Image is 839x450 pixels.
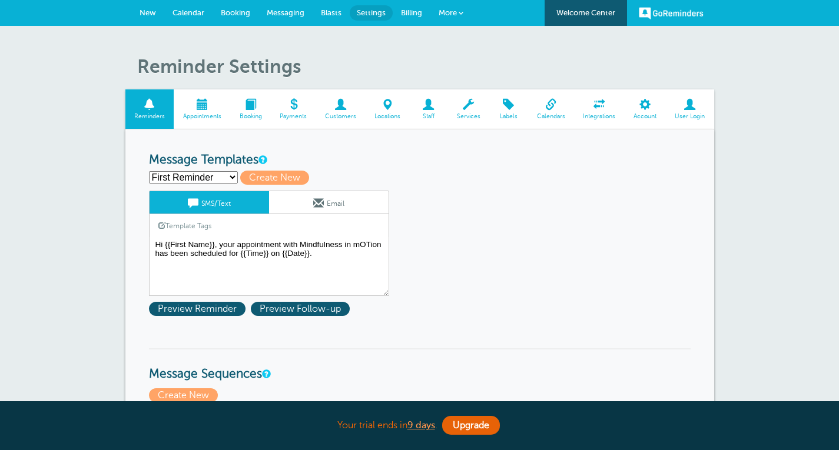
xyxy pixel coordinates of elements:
[442,416,500,435] a: Upgrade
[267,8,304,17] span: Messaging
[495,113,522,120] span: Labels
[240,172,314,183] a: Create New
[489,89,528,129] a: Labels
[357,8,386,17] span: Settings
[439,8,457,17] span: More
[574,89,625,129] a: Integrations
[149,153,691,168] h3: Message Templates
[150,214,220,237] a: Template Tags
[631,113,660,120] span: Account
[366,89,410,129] a: Locations
[580,113,619,120] span: Integrations
[150,191,269,214] a: SMS/Text
[131,113,168,120] span: Reminders
[322,113,360,120] span: Customers
[149,390,221,401] a: Create New
[350,5,393,21] a: Settings
[230,89,271,129] a: Booking
[666,89,714,129] a: User Login
[401,8,422,17] span: Billing
[137,55,714,78] h1: Reminder Settings
[316,89,366,129] a: Customers
[258,156,266,164] a: This is the wording for your reminder and follow-up messages. You can create multiple templates i...
[125,413,714,438] div: Your trial ends in .
[149,304,251,314] a: Preview Reminder
[236,113,265,120] span: Booking
[221,8,250,17] span: Booking
[269,191,389,214] a: Email
[447,89,489,129] a: Services
[251,304,353,314] a: Preview Follow-up
[174,89,230,129] a: Appointments
[672,113,708,120] span: User Login
[533,113,568,120] span: Calendars
[262,370,269,378] a: Message Sequences allow you to setup multiple reminder schedules that can use different Message T...
[149,348,691,382] h3: Message Sequences
[149,388,218,402] span: Create New
[271,89,316,129] a: Payments
[240,171,309,185] span: Create New
[251,302,350,316] span: Preview Follow-up
[149,302,246,316] span: Preview Reminder
[149,237,389,296] textarea: Hi {{First Name}}, your appointment with Mindfulness in mOTion has been scheduled for {{Time}} on...
[528,89,574,129] a: Calendars
[415,113,442,120] span: Staff
[321,8,341,17] span: Blasts
[180,113,224,120] span: Appointments
[372,113,404,120] span: Locations
[140,8,156,17] span: New
[409,89,447,129] a: Staff
[407,420,435,431] a: 9 days
[453,113,483,120] span: Services
[277,113,310,120] span: Payments
[173,8,204,17] span: Calendar
[625,89,666,129] a: Account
